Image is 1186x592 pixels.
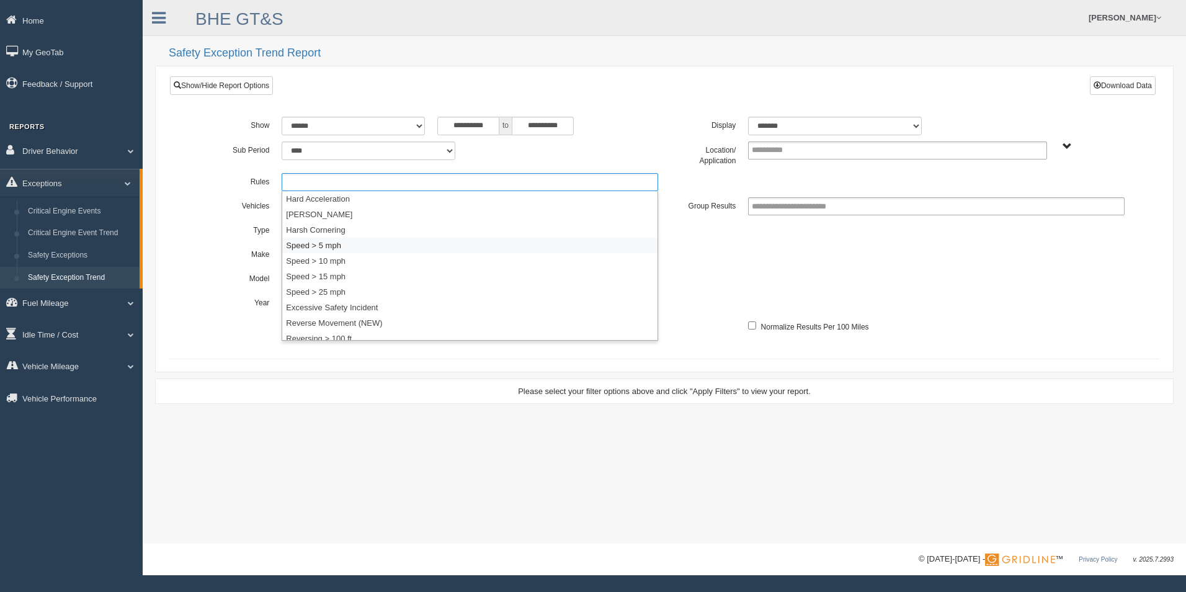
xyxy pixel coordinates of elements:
li: Speed > 5 mph [282,238,658,253]
label: Rules [198,173,275,188]
label: Normalize Results Per 100 Miles [761,318,869,333]
li: Harsh Cornering [282,222,658,238]
a: Privacy Policy [1079,556,1117,563]
label: Vehicles [198,197,275,212]
label: Group Results [664,197,742,212]
label: Display [664,117,742,132]
span: to [499,117,512,135]
span: v. 2025.7.2993 [1133,556,1174,563]
a: Show/Hide Report Options [170,76,273,95]
button: Download Data [1090,76,1156,95]
a: Safety Exceptions [22,244,140,267]
label: Location/ Application [664,141,742,167]
li: Excessive Safety Incident [282,300,658,315]
h2: Safety Exception Trend Report [169,47,1174,60]
a: BHE GT&S [195,9,283,29]
div: Please select your filter options above and click "Apply Filters" to view your report. [166,385,1162,397]
label: Show [198,117,275,132]
label: Make [198,246,275,261]
a: Critical Engine Event Trend [22,222,140,244]
li: Speed > 15 mph [282,269,658,284]
label: Sub Period [198,141,275,156]
a: Critical Engine Events [22,200,140,223]
li: Reversing > 100 ft [282,331,658,346]
li: Speed > 25 mph [282,284,658,300]
li: Hard Acceleration [282,191,658,207]
label: Year [198,294,275,309]
li: Speed > 10 mph [282,253,658,269]
label: Type [198,222,275,236]
div: © [DATE]-[DATE] - ™ [919,553,1174,566]
li: Reverse Movement (NEW) [282,315,658,331]
label: Model [198,270,275,285]
img: Gridline [985,554,1055,566]
a: Safety Exception Trend [22,267,140,289]
li: [PERSON_NAME] [282,207,658,222]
